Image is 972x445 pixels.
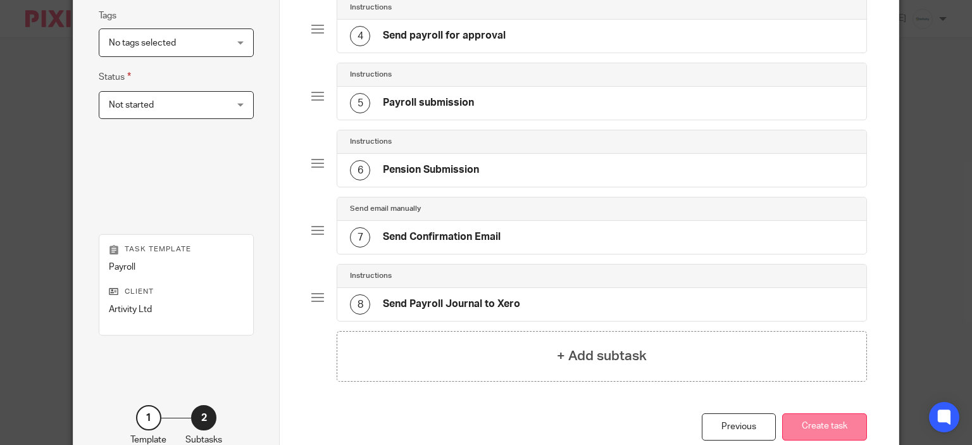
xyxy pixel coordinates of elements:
span: Not started [109,101,154,110]
p: Payroll [109,261,244,273]
h4: Instructions [350,70,392,80]
div: 5 [350,93,370,113]
div: 7 [350,227,370,248]
div: Previous [702,413,776,441]
h4: + Add subtask [557,346,647,366]
h4: Pension Submission [383,163,479,177]
h4: Instructions [350,137,392,147]
div: 2 [191,405,216,430]
button: Create task [782,413,867,441]
h4: Instructions [350,271,392,281]
h4: Payroll submission [383,96,474,110]
h4: Instructions [350,3,392,13]
p: Artivity Ltd [109,303,244,316]
p: Task template [109,244,244,254]
div: 8 [350,294,370,315]
h4: Send email manually [350,204,421,214]
h4: Send Confirmation Email [383,230,501,244]
label: Status [99,70,131,84]
div: 4 [350,26,370,46]
span: No tags selected [109,39,176,47]
h4: Send Payroll Journal to Xero [383,298,520,311]
p: Client [109,287,244,297]
div: 1 [136,405,161,430]
label: Tags [99,9,116,22]
div: 6 [350,160,370,180]
h4: Send payroll for approval [383,29,506,42]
